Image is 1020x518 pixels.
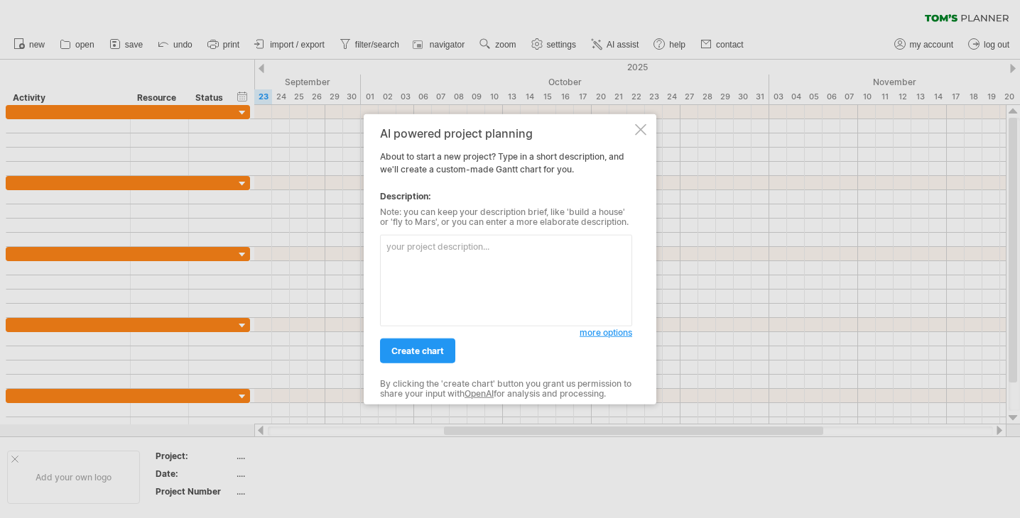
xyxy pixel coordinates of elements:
div: AI powered project planning [380,127,632,140]
a: create chart [380,338,455,363]
span: create chart [391,346,444,356]
div: Description: [380,190,632,203]
div: Note: you can keep your description brief, like 'build a house' or 'fly to Mars', or you can ente... [380,207,632,228]
a: OpenAI [465,388,494,399]
a: more options [580,326,632,339]
div: About to start a new project? Type in a short description, and we'll create a custom-made Gantt c... [380,127,632,392]
div: By clicking the 'create chart' button you grant us permission to share your input with for analys... [380,379,632,399]
span: more options [580,327,632,338]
